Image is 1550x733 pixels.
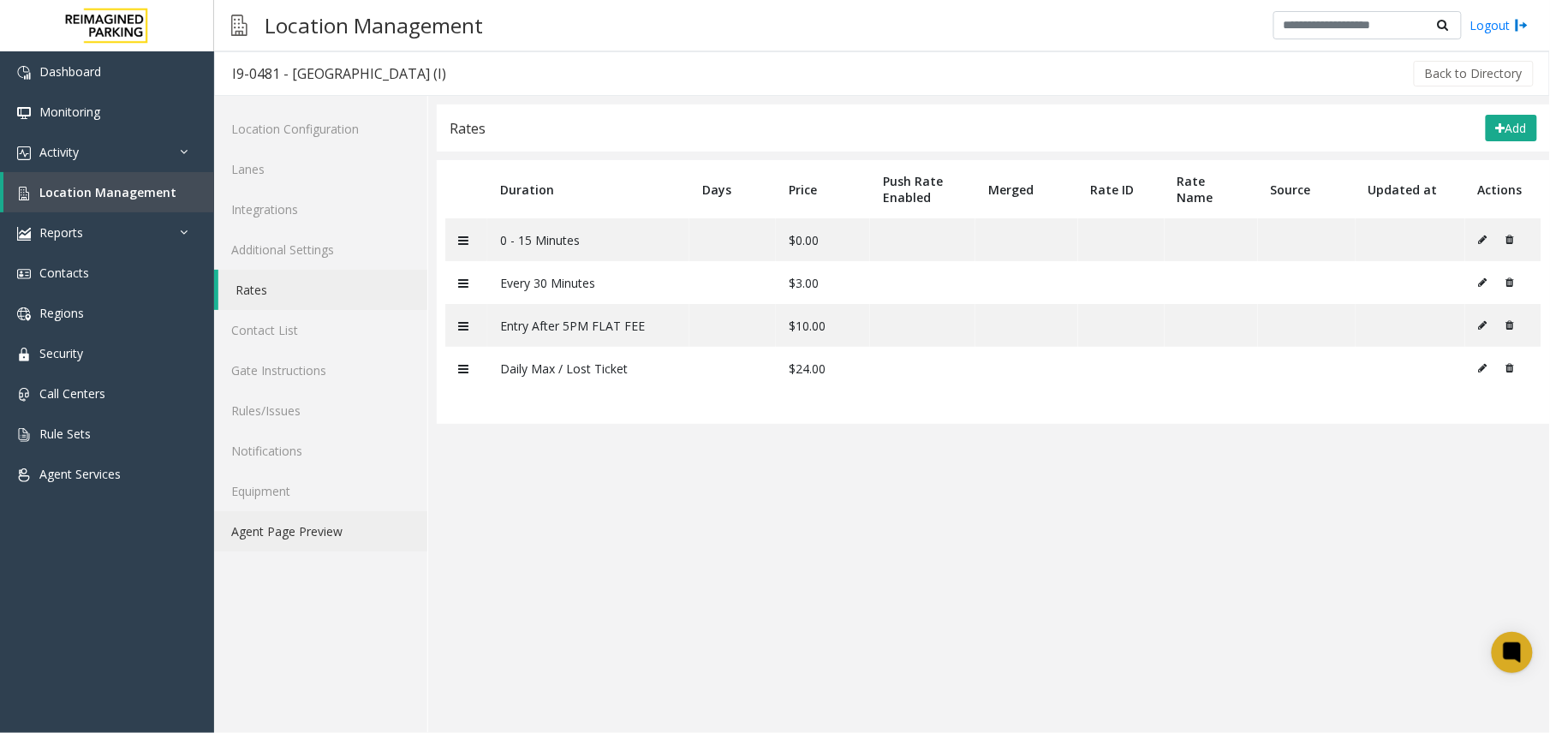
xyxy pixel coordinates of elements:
[214,189,427,229] a: Integrations
[214,350,427,390] a: Gate Instructions
[39,345,83,361] span: Security
[256,4,492,46] h3: Location Management
[17,388,31,402] img: 'icon'
[17,428,31,442] img: 'icon'
[214,390,427,431] a: Rules/Issues
[1258,160,1356,218] th: Source
[39,104,100,120] span: Monitoring
[39,385,105,402] span: Call Centers
[17,267,31,281] img: 'icon'
[214,310,427,350] a: Contact List
[39,144,79,160] span: Activity
[214,471,427,511] a: Equipment
[776,218,870,261] td: $0.00
[776,304,870,347] td: $10.00
[214,431,427,471] a: Notifications
[487,304,689,347] td: Entry After 5PM FLAT FEE
[1414,61,1534,86] button: Back to Directory
[1356,160,1465,218] th: Updated at
[975,160,1078,218] th: Merged
[17,227,31,241] img: 'icon'
[1078,160,1165,218] th: Rate ID
[1470,16,1529,34] a: Logout
[232,63,446,85] div: I9-0481 - [GEOGRAPHIC_DATA] (I)
[39,466,121,482] span: Agent Services
[870,160,975,218] th: Push Rate Enabled
[1165,160,1258,218] th: Rate Name
[1486,115,1537,142] button: Add
[776,347,870,390] td: $24.00
[39,426,91,442] span: Rule Sets
[218,270,427,310] a: Rates
[39,63,101,80] span: Dashboard
[17,348,31,361] img: 'icon'
[214,149,427,189] a: Lanes
[450,117,486,140] div: Rates
[776,160,870,218] th: Price
[1465,160,1541,218] th: Actions
[39,265,89,281] span: Contacts
[17,106,31,120] img: 'icon'
[3,172,214,212] a: Location Management
[214,511,427,551] a: Agent Page Preview
[689,160,776,218] th: Days
[214,229,427,270] a: Additional Settings
[231,4,247,46] img: pageIcon
[776,261,870,304] td: $3.00
[39,224,83,241] span: Reports
[17,468,31,482] img: 'icon'
[487,218,689,261] td: 0 - 15 Minutes
[487,261,689,304] td: Every 30 Minutes
[487,160,689,218] th: Duration
[487,347,689,390] td: Daily Max / Lost Ticket
[214,109,427,149] a: Location Configuration
[39,305,84,321] span: Regions
[1515,16,1529,34] img: logout
[39,184,176,200] span: Location Management
[17,187,31,200] img: 'icon'
[17,307,31,321] img: 'icon'
[17,146,31,160] img: 'icon'
[17,66,31,80] img: 'icon'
